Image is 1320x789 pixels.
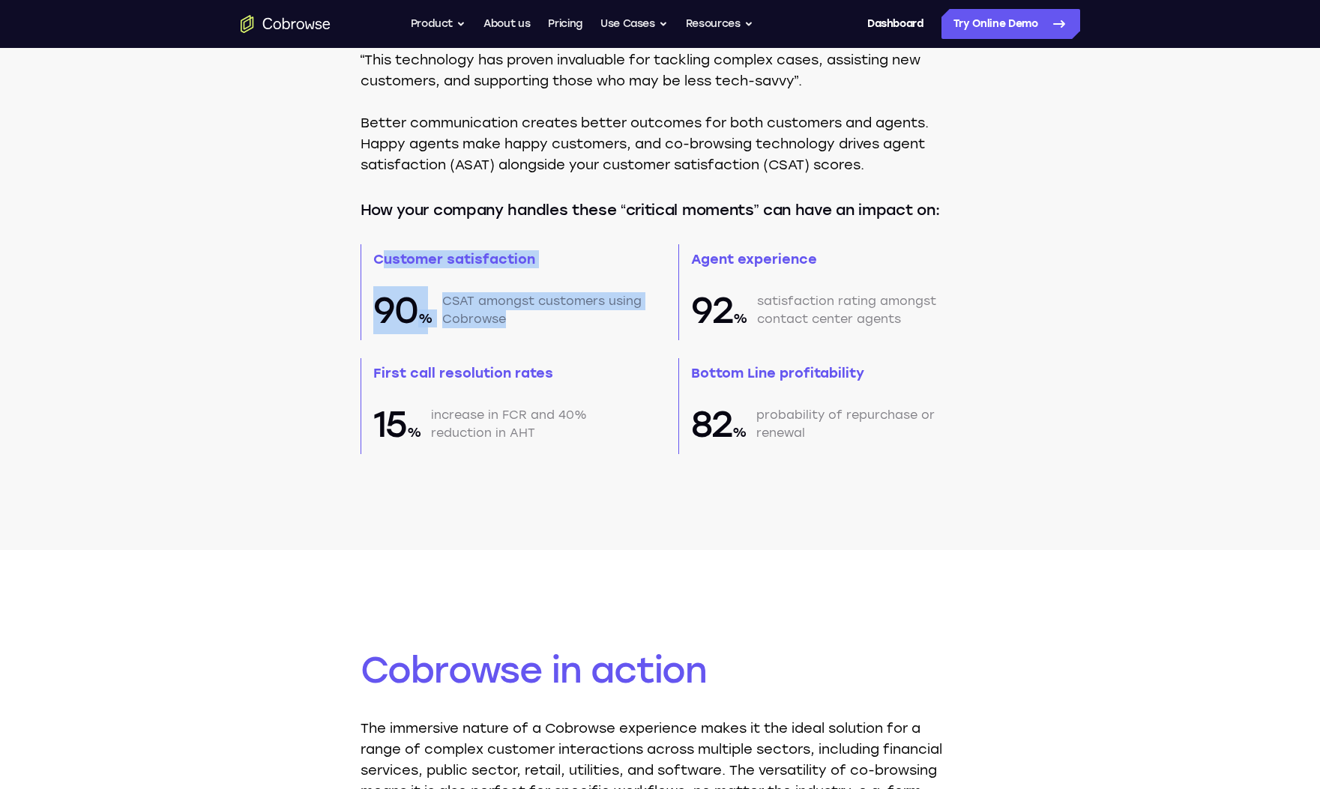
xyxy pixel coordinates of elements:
[733,309,748,327] span: %
[241,15,331,33] a: Go to the home page
[867,9,923,39] a: Dashboard
[418,309,433,327] span: %
[373,286,433,334] p: 90
[431,406,642,442] p: increase in FCR and 40% reduction in AHT
[732,423,747,441] span: %
[941,9,1080,39] a: Try Online Demo
[691,286,748,334] p: 92
[361,112,960,175] p: Better communication creates better outcomes for both customers and agents. Happy agents make hap...
[442,292,642,328] p: CSAT amongst customers using Cobrowse
[361,646,960,694] h2: Cobrowse in action
[686,9,753,39] button: Resources
[600,9,668,39] button: Use Cases
[373,400,422,448] p: 15
[691,250,960,268] p: Agent experience
[691,364,960,382] p: Bottom Line profitability
[373,250,642,268] p: Customer satisfaction
[407,423,422,441] span: %
[373,364,642,382] p: First call resolution rates
[411,9,466,39] button: Product
[756,406,960,442] p: probability of repurchase or renewal
[757,292,960,328] p: satisfaction rating amongst contact center agents
[361,49,960,91] p: “This technology has proven invaluable for tackling complex cases, assisting new customers, and s...
[691,400,747,448] p: 82
[548,9,582,39] a: Pricing
[483,9,530,39] a: About us
[361,199,960,220] p: How your company handles these “critical moments” can have an impact on:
